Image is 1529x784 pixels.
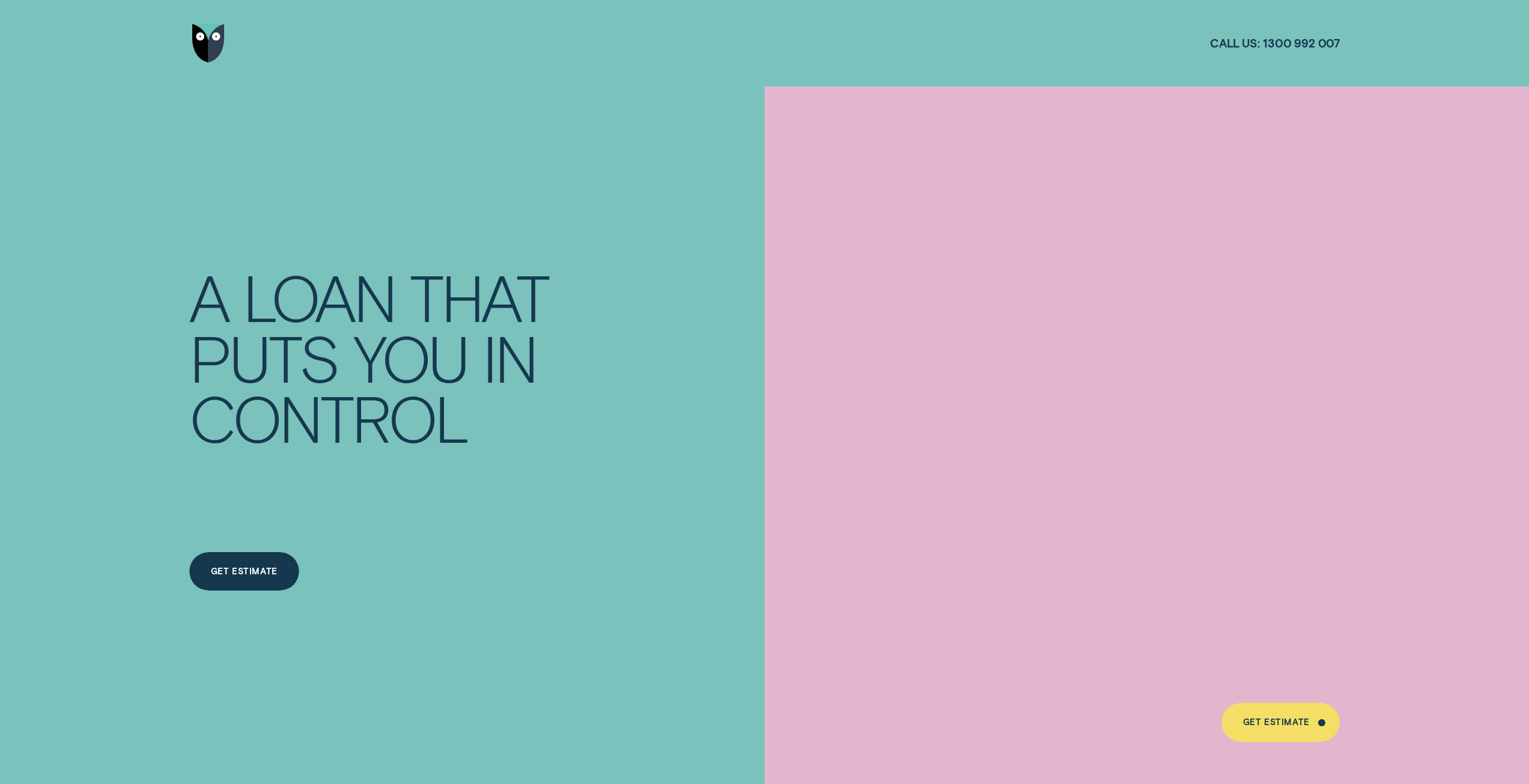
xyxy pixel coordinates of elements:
[1210,35,1259,50] span: Call us:
[192,24,225,63] img: Wisr
[1263,35,1340,50] span: 1300 992 007
[189,266,564,447] h4: A LOAN THAT PUTS YOU IN CONTROL
[1210,35,1340,50] a: Call us:1300 992 007
[1221,703,1340,742] a: Get Estimate
[189,552,299,591] a: Get Estimate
